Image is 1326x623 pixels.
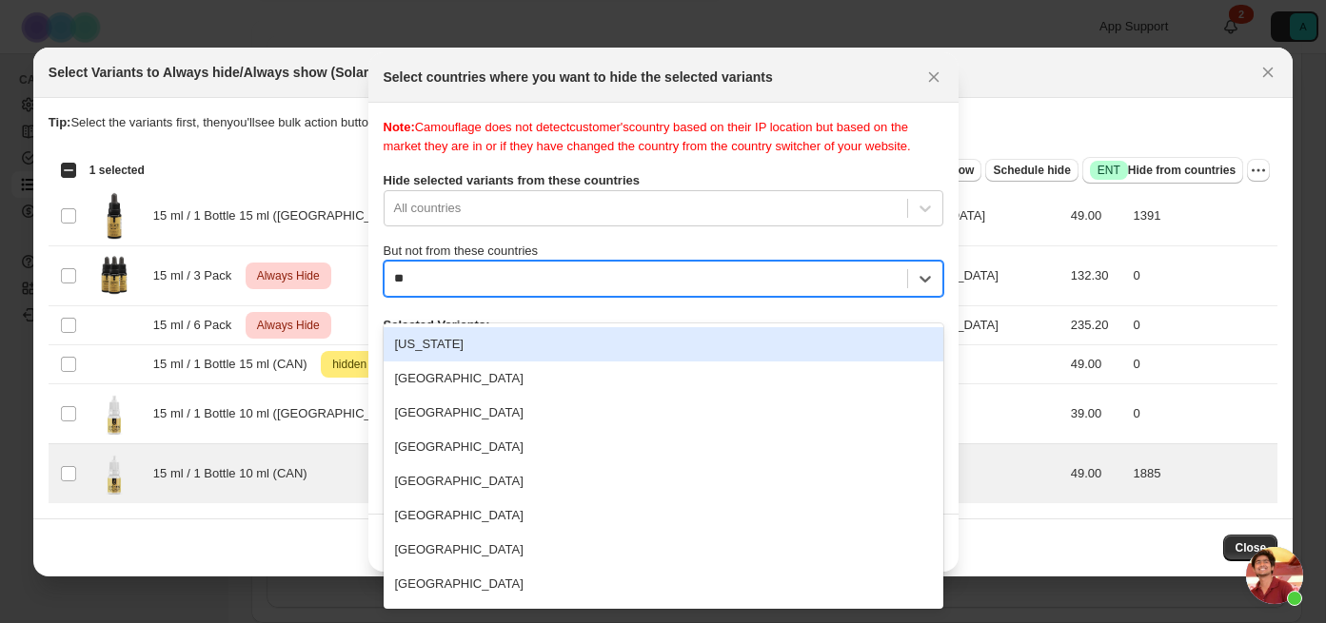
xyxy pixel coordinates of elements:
img: solaris-updated.png [90,192,138,240]
div: Open chat [1246,547,1303,604]
span: Always Hide [253,264,324,287]
span: 1 selected [89,163,145,178]
span: ENT [1098,163,1120,178]
h2: Select Variants to Always hide/Always show (Solaris) [49,63,385,82]
div: [US_STATE] [384,327,943,361]
td: 0 [1128,344,1278,383]
td: 0 [1128,383,1278,443]
button: Close [1255,59,1281,86]
strong: Tip: [49,115,71,129]
td: 1885 [1128,443,1278,503]
span: Schedule hide [993,163,1070,178]
td: 1391 [1128,185,1278,245]
div: [GEOGRAPHIC_DATA] [384,498,943,533]
div: [GEOGRAPHIC_DATA] [384,464,943,498]
td: 49.00 [1065,443,1128,503]
button: Close [1223,535,1277,561]
button: Close [920,64,947,90]
span: 15 ml / 3 Pack [153,266,242,285]
button: More actions [1247,159,1270,182]
td: 49.00 [1065,185,1128,245]
img: solaris-03.webp [90,252,138,300]
h2: Select countries where you want to hide the selected variants [384,68,773,87]
span: 15 ml / 6 Pack [153,316,242,335]
span: 15 ml / 1 Bottle 10 ml (CAN) [153,464,318,483]
span: 15 ml / 1 Bottle 15 ml ([GEOGRAPHIC_DATA]) [153,206,421,225]
td: 132.30 [1065,245,1128,305]
div: [GEOGRAPHIC_DATA] [384,533,943,567]
td: 49.00 [1065,344,1128,383]
img: Solaris_Visual_10ml_Front_1_e7c1be60-7d50-446e-a71c-8f53c05e5620.png [90,450,138,497]
td: 0 [1128,305,1278,344]
span: 15 ml / 1 Bottle 10 ml ([GEOGRAPHIC_DATA]) [153,404,421,423]
td: 39.00 [1065,383,1128,443]
div: Camouflage does not detect customer's country based on their IP location but based on the market ... [384,118,943,156]
span: Hide from countries [1090,161,1236,180]
div: [GEOGRAPHIC_DATA] [384,567,943,601]
span: hidden in: All [328,353,401,376]
button: Schedule hide [985,159,1078,182]
span: But not from these countries [384,243,539,258]
b: Note: [384,120,415,134]
button: SuccessENTHide from countries [1082,157,1243,184]
span: Always Hide [253,314,324,337]
td: 235.20 [1065,305,1128,344]
div: [GEOGRAPHIC_DATA] [384,361,943,396]
div: [GEOGRAPHIC_DATA] [384,396,943,430]
td: 0 [1128,245,1278,305]
span: Close [1235,540,1266,555]
img: Solaris_Visual_10ml_Front_1_e7c1be60-7d50-446e-a71c-8f53c05e5620.png [90,390,138,438]
b: Hide selected variants from these countries [384,173,640,187]
b: Selected Variants: [384,318,490,332]
span: 15 ml / 1 Bottle 15 ml (CAN) [153,355,318,374]
div: [GEOGRAPHIC_DATA] [384,430,943,464]
p: Select the variants first, then you'll see bulk action buttons [49,113,1277,132]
